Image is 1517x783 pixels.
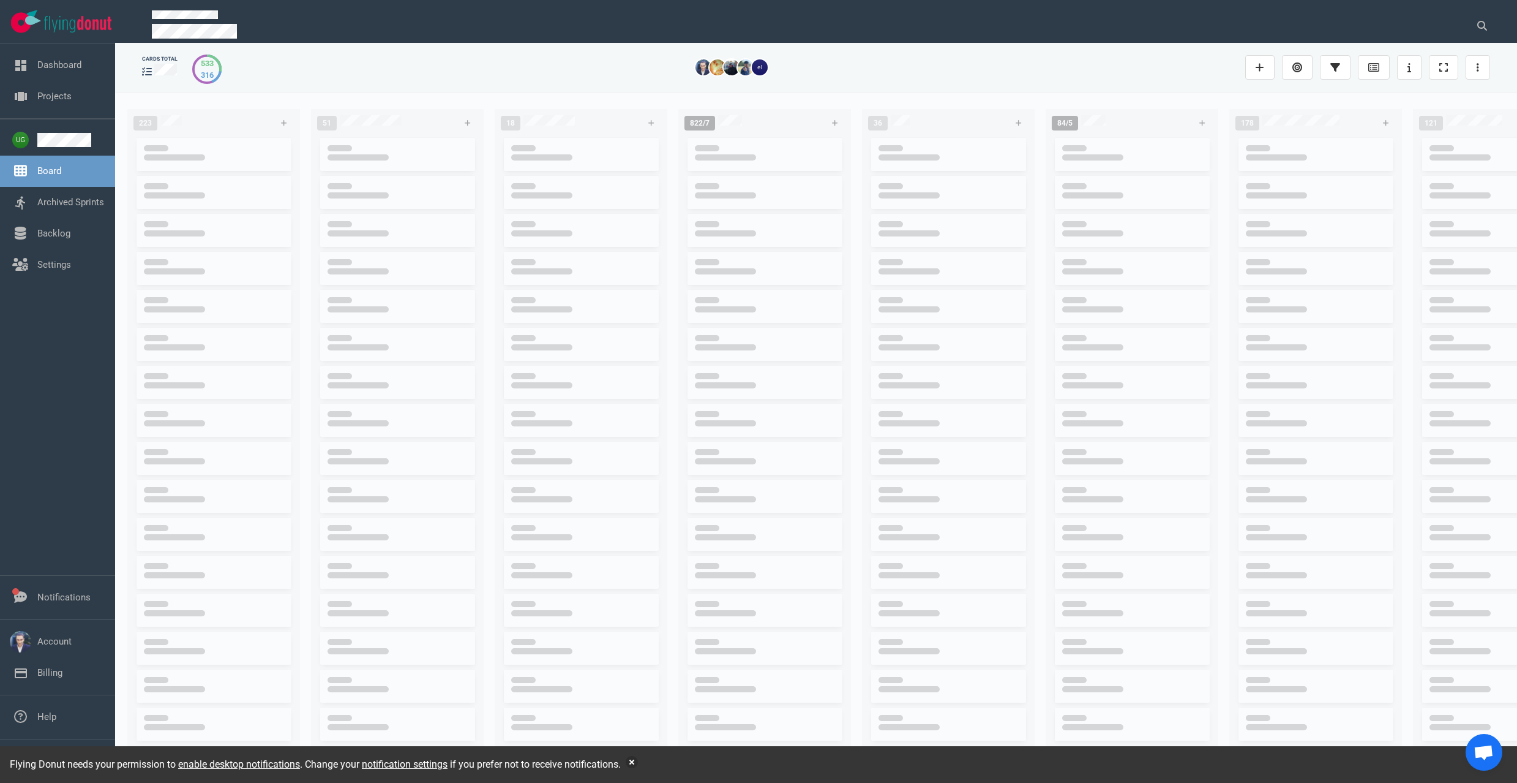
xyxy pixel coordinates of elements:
[1235,116,1259,130] span: 178
[317,116,337,130] span: 51
[1052,116,1078,130] span: 84/5
[37,228,70,239] a: Backlog
[10,758,300,770] span: Flying Donut needs your permission to
[37,197,104,208] a: Archived Sprints
[501,116,520,130] span: 18
[37,711,56,722] a: Help
[37,165,61,176] a: Board
[37,592,91,603] a: Notifications
[201,69,214,81] div: 316
[868,116,888,130] span: 36
[178,758,300,770] a: enable desktop notifications
[201,58,214,69] div: 533
[133,116,157,130] span: 223
[1419,116,1443,130] span: 121
[362,758,448,770] a: notification settings
[44,16,111,32] img: Flying Donut text logo
[684,116,715,130] span: 822/7
[738,59,754,75] img: 26
[300,758,621,770] span: . Change your if you prefer not to receive notifications.
[37,59,81,70] a: Dashboard
[37,636,72,647] a: Account
[37,259,71,270] a: Settings
[752,59,768,75] img: 26
[724,59,740,75] img: 26
[1466,734,1502,771] a: Open chat
[142,55,178,63] div: cards total
[37,91,72,102] a: Projects
[695,59,711,75] img: 26
[710,59,725,75] img: 26
[37,667,62,678] a: Billing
